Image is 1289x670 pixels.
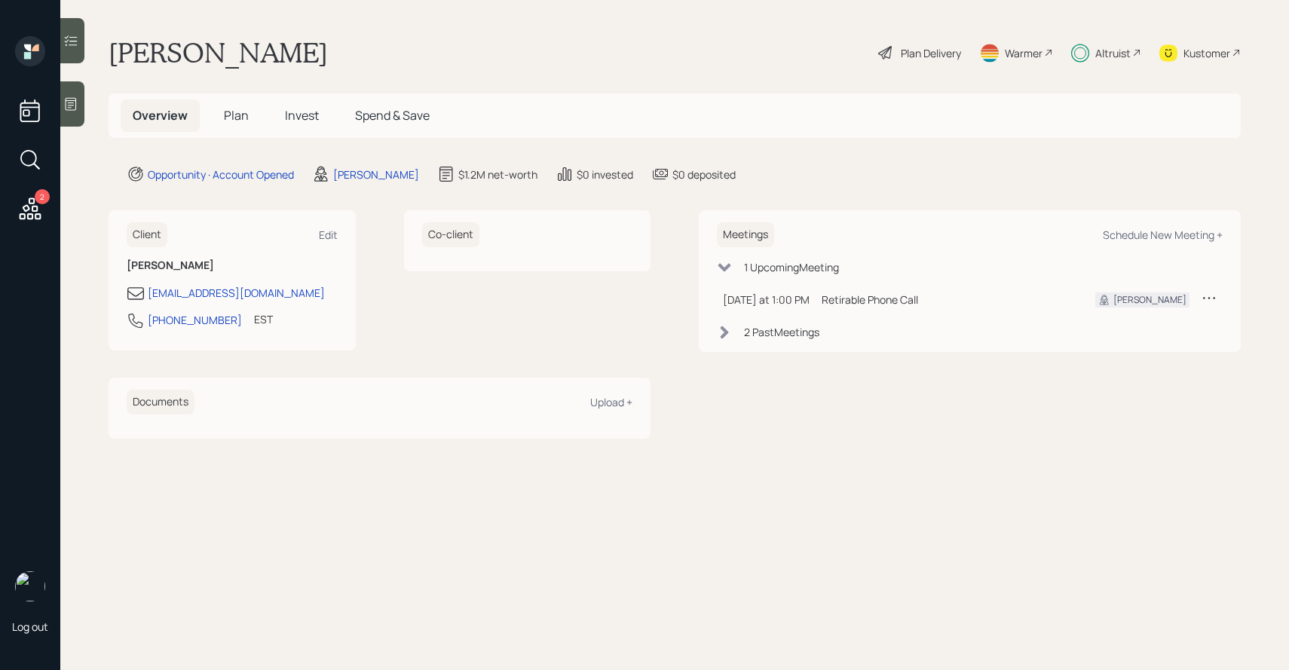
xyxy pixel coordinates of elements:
[285,107,319,124] span: Invest
[1005,45,1043,61] div: Warmer
[355,107,430,124] span: Spend & Save
[254,311,273,327] div: EST
[133,107,188,124] span: Overview
[127,390,194,415] h6: Documents
[109,36,328,69] h1: [PERSON_NAME]
[1095,45,1131,61] div: Altruist
[224,107,249,124] span: Plan
[717,222,774,247] h6: Meetings
[723,292,810,307] div: [DATE] at 1:00 PM
[15,571,45,601] img: sami-boghos-headshot.png
[422,222,479,247] h6: Co-client
[127,259,338,272] h6: [PERSON_NAME]
[35,189,50,204] div: 2
[148,285,325,301] div: [EMAIL_ADDRESS][DOMAIN_NAME]
[148,312,242,328] div: [PHONE_NUMBER]
[577,167,633,182] div: $0 invested
[1183,45,1230,61] div: Kustomer
[458,167,537,182] div: $1.2M net-worth
[590,395,632,409] div: Upload +
[901,45,961,61] div: Plan Delivery
[744,324,819,340] div: 2 Past Meeting s
[127,222,167,247] h6: Client
[672,167,736,182] div: $0 deposited
[744,259,839,275] div: 1 Upcoming Meeting
[319,228,338,242] div: Edit
[822,292,1071,307] div: Retirable Phone Call
[1103,228,1223,242] div: Schedule New Meeting +
[12,620,48,634] div: Log out
[148,167,294,182] div: Opportunity · Account Opened
[1113,293,1186,307] div: [PERSON_NAME]
[333,167,419,182] div: [PERSON_NAME]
